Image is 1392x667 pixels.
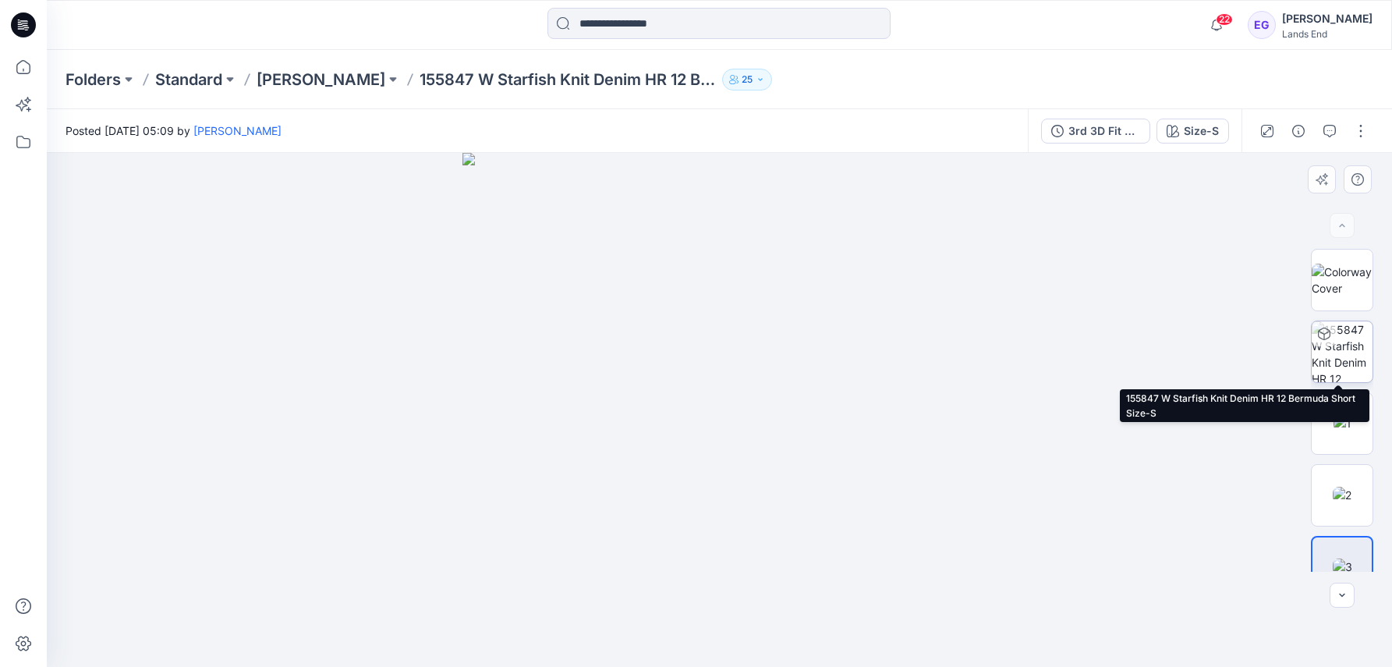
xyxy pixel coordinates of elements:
[1068,122,1140,140] div: 3rd 3D Fit Size Run
[1333,487,1351,503] img: 2
[66,122,282,139] span: Posted [DATE] 05:09 by
[1282,28,1373,40] div: Lands End
[1312,321,1373,382] img: 155847 W Starfish Knit Denim HR 12 Bermuda Short Size-S
[257,69,385,90] a: [PERSON_NAME]
[1334,415,1351,431] img: 1
[1312,264,1373,296] img: Colorway Cover
[742,71,753,88] p: 25
[1216,13,1233,26] span: 22
[1156,119,1229,144] button: Size-S
[1282,9,1373,28] div: [PERSON_NAME]
[462,153,976,667] img: eyJhbGciOiJIUzI1NiIsImtpZCI6IjAiLCJzbHQiOiJzZXMiLCJ0eXAiOiJKV1QifQ.eyJkYXRhIjp7InR5cGUiOiJzdG9yYW...
[722,69,772,90] button: 25
[66,69,121,90] a: Folders
[1041,119,1150,144] button: 3rd 3D Fit Size Run
[1184,122,1219,140] div: Size-S
[1248,11,1276,39] div: EG
[420,69,716,90] p: 155847 W Starfish Knit Denim HR 12 Bermuda Short
[193,124,282,137] a: [PERSON_NAME]
[1286,119,1311,144] button: Details
[155,69,222,90] a: Standard
[1333,559,1352,575] img: 3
